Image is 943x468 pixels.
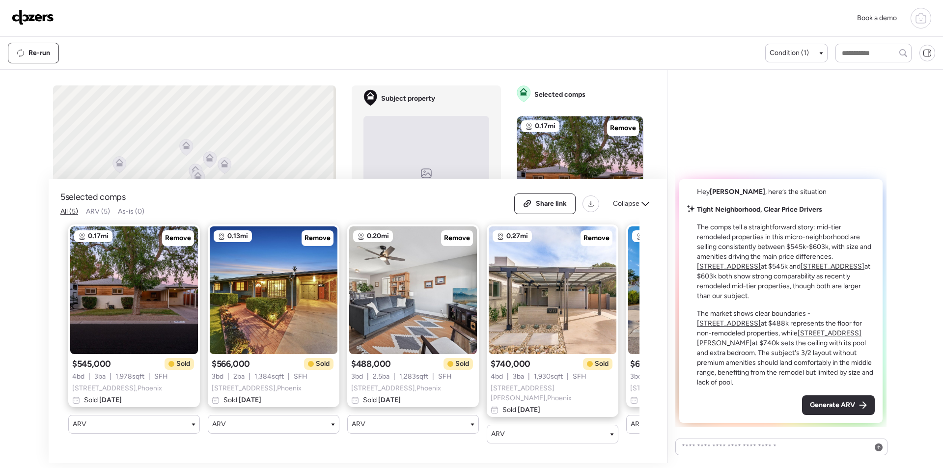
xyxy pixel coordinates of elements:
span: Sold [176,359,190,369]
span: 4 bd [72,372,84,382]
span: 0.17mi [535,121,555,131]
span: ARV [212,419,226,429]
span: 0.13mi [227,231,248,241]
span: | [110,372,111,382]
span: Sold [223,395,261,405]
span: 3 ba [94,372,106,382]
span: [DATE] [237,396,261,404]
span: 1,930 sqft [534,372,563,382]
span: 1,384 sqft [254,372,284,382]
span: 0.20mi [367,231,389,241]
span: | [367,372,369,382]
span: 5 selected comps [60,191,126,203]
a: [STREET_ADDRESS] [697,319,761,328]
span: Condition (1) [770,48,809,58]
span: Sold [455,359,469,369]
span: 4 bd [491,372,503,382]
span: Remove [444,233,470,243]
span: 0.27mi [506,231,528,241]
span: Sold [595,359,609,369]
span: | [432,372,434,382]
span: ARV (5) [86,207,110,216]
span: | [393,372,395,382]
span: [PERSON_NAME] [710,188,765,196]
span: Sold [84,395,122,405]
span: | [288,372,290,382]
span: SFH [154,372,168,382]
span: Generate ARV [810,400,855,410]
span: ARV [631,419,644,429]
span: 3 bd [351,372,363,382]
span: Selected comps [534,90,585,100]
span: 1,283 sqft [399,372,428,382]
span: Collapse [613,199,639,209]
span: [DATE] [377,396,401,404]
span: | [567,372,569,382]
span: Re-run [28,48,50,58]
p: The market shows clear boundaries - at $488k represents the floor for non-remodeled properties, w... [697,309,875,387]
a: [STREET_ADDRESS] [801,262,864,271]
span: 3 bd [212,372,223,382]
span: [STREET_ADDRESS] , Phoenix [212,384,302,393]
span: Remove [610,123,636,133]
img: Logo [12,9,54,25]
span: ARV [491,429,505,439]
span: [DATE] [516,406,540,414]
span: SFH [438,372,452,382]
span: Remove [165,233,191,243]
span: Subject property [381,94,435,104]
strong: Tight Neighborhood, Clear Price Drivers [697,205,822,214]
span: $545,000 [72,358,111,370]
span: | [227,372,229,382]
span: Share link [536,199,567,209]
span: [STREET_ADDRESS] , Phoenix [630,384,720,393]
span: | [507,372,509,382]
span: 3 bd [630,372,642,382]
span: | [148,372,150,382]
a: [STREET_ADDRESS] [697,262,761,271]
span: | [88,372,90,382]
span: [STREET_ADDRESS][PERSON_NAME] , Phoenix [491,384,614,403]
span: [STREET_ADDRESS] , Phoenix [72,384,162,393]
span: $740,000 [491,358,530,370]
span: ARV [73,419,86,429]
span: 2 ba [233,372,245,382]
span: 1,978 sqft [115,372,144,382]
span: Remove [583,233,610,243]
span: $488,000 [351,358,391,370]
span: Sold [316,359,330,369]
span: As-is (0) [118,207,144,216]
span: Sold [502,405,540,415]
p: The comps tell a straightforward story: mid-tier remodeled properties in this micro-neighborhood ... [697,222,875,301]
span: [STREET_ADDRESS] , Phoenix [351,384,441,393]
span: SFH [294,372,307,382]
span: | [528,372,530,382]
span: $566,000 [212,358,250,370]
span: 0.17mi [88,231,109,241]
span: All (5) [60,207,78,216]
span: Remove [305,233,331,243]
span: Book a demo [857,14,897,22]
span: SFH [573,372,586,382]
span: ARV [352,419,365,429]
span: Sold [363,395,401,405]
span: $603,000 [630,358,669,370]
span: [DATE] [98,396,122,404]
span: Hey , here’s the situation [697,188,827,196]
span: | [249,372,250,382]
span: No image [416,178,437,186]
span: 2.5 ba [373,372,389,382]
span: 3 ba [513,372,524,382]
